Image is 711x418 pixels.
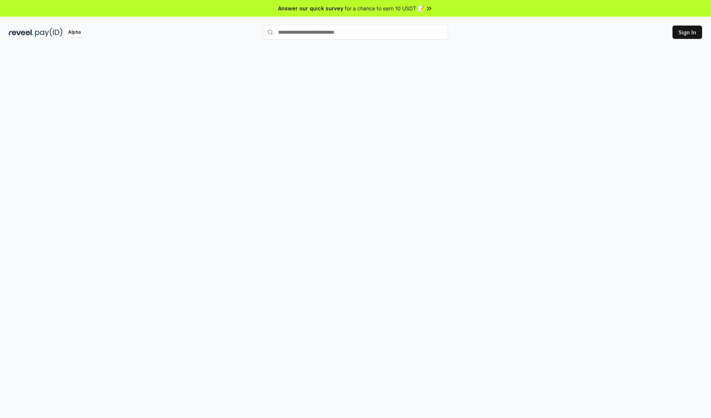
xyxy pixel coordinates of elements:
span: for a chance to earn 10 USDT 📝 [345,4,424,12]
img: reveel_dark [9,28,34,37]
span: Answer our quick survey [278,4,343,12]
img: pay_id [35,28,63,37]
button: Sign In [672,26,702,39]
div: Alpha [64,28,85,37]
